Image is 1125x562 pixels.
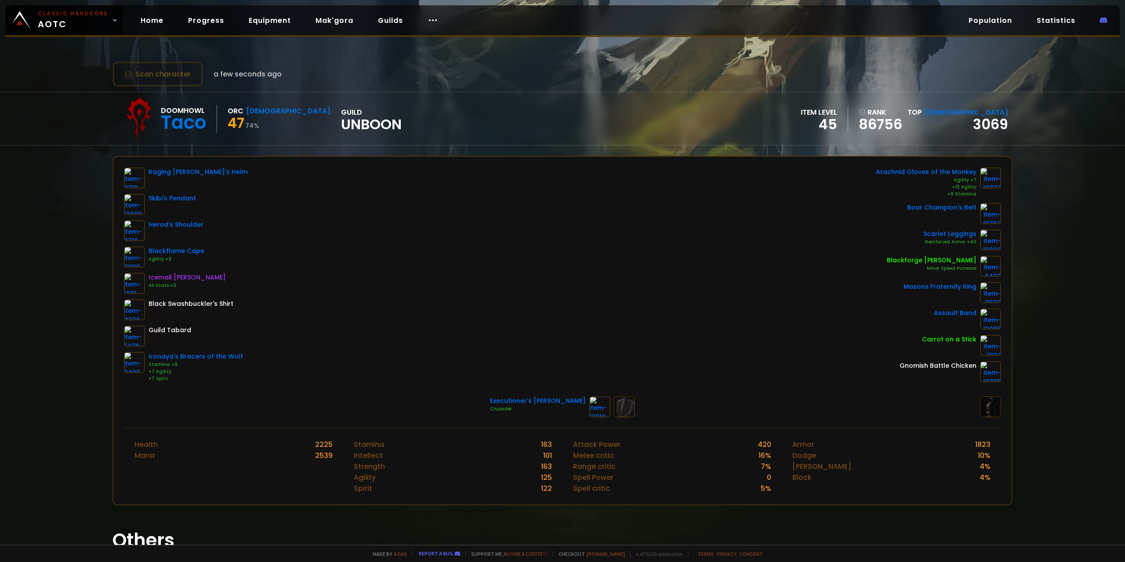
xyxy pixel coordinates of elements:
[354,472,376,483] div: Agility
[541,439,552,450] div: 163
[228,113,244,133] span: 47
[980,203,1001,224] img: item-10768
[923,229,976,239] div: Scarlet Leggings
[124,352,145,373] img: item-9409
[149,282,226,289] div: All Stats +3
[876,167,976,177] div: Arachnid Gloves of the Monkey
[134,11,171,29] a: Home
[149,167,248,177] div: Raging [PERSON_NAME]'s Helm
[465,551,548,557] span: Support me,
[315,439,333,450] div: 2225
[371,11,410,29] a: Guilds
[924,107,1008,117] span: [DEMOGRAPHIC_DATA]
[573,483,610,494] div: Spell critic
[181,11,231,29] a: Progress
[980,282,1001,303] img: item-9533
[541,461,552,472] div: 163
[112,526,1012,554] h1: Others
[245,121,259,130] small: 74 %
[354,439,384,450] div: Stamina
[980,361,1001,382] img: item-10725
[904,282,976,291] div: Masons Fraternity Ring
[38,10,108,31] span: AOTC
[134,450,155,461] div: Mana
[589,396,610,417] img: item-13018
[246,105,330,116] div: [DEMOGRAPHIC_DATA]
[980,472,991,483] div: 4 %
[341,107,402,131] div: guild
[573,450,614,461] div: Melee critic
[900,361,976,370] div: Gnomish Battle Chicken
[394,551,407,557] a: a fan
[354,450,383,461] div: Intellect
[962,11,1019,29] a: Population
[980,229,1001,250] img: item-10330
[149,299,233,308] div: Black Swashbuckler's Shirt
[792,450,816,461] div: Dodge
[504,551,548,557] a: Buy me a coffee
[978,450,991,461] div: 10 %
[767,472,771,483] div: 0
[124,220,145,241] img: item-7718
[541,483,552,494] div: 122
[149,220,203,229] div: Herod's Shoulder
[573,461,616,472] div: Range critic
[1030,11,1082,29] a: Statistics
[149,361,243,368] div: Stamina +9
[149,256,204,263] div: Agility +3
[801,118,837,131] div: 45
[124,299,145,320] img: item-4336
[922,335,976,344] div: Carrot on a Stick
[124,273,145,294] img: item-1981
[315,450,333,461] div: 2539
[490,396,586,406] div: Executioner's [PERSON_NAME]
[149,375,243,382] div: +7 Spirit
[801,107,837,118] div: item level
[980,335,1001,356] img: item-11122
[543,450,552,461] div: 101
[887,265,976,272] div: Minor Speed Increase
[228,105,243,116] div: Orc
[112,62,203,87] button: Scan character
[242,11,298,29] a: Equipment
[149,273,226,282] div: Icemail [PERSON_NAME]
[124,247,145,268] img: item-13109
[124,194,145,215] img: item-13089
[792,472,812,483] div: Block
[980,461,991,472] div: 4 %
[980,256,1001,277] img: item-6423
[740,551,763,557] a: Consent
[907,107,1008,118] div: Top
[907,203,976,212] div: Boar Champion's Belt
[761,461,771,472] div: 7 %
[149,368,243,375] div: +7 Agility
[419,550,453,557] a: Report a bug
[973,114,1008,134] a: 3069
[149,326,191,335] div: Guild Tabard
[792,461,851,472] div: [PERSON_NAME]
[573,439,621,450] div: Attack Power
[717,551,736,557] a: Privacy
[876,184,976,191] div: +10 Agility
[975,439,991,450] div: 1823
[876,177,976,184] div: Agility +7
[149,247,204,256] div: Blackflame Cape
[876,191,976,198] div: +9 Stamina
[792,439,814,450] div: Armor
[134,439,158,450] div: Health
[354,461,385,472] div: Strength
[124,167,145,189] img: item-7719
[859,118,902,131] a: 86756
[124,326,145,347] img: item-5976
[367,551,407,557] span: Made by
[758,450,771,461] div: 16 %
[490,406,586,413] div: Crusader
[934,308,976,318] div: Assault Band
[887,256,976,265] div: Blackforge [PERSON_NAME]
[161,116,206,129] div: Taco
[573,472,613,483] div: Spell Power
[5,5,123,35] a: Classic HardcoreAOTC
[630,551,683,557] span: v. d752d5 - production
[308,11,360,29] a: Mak'gora
[758,439,771,450] div: 420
